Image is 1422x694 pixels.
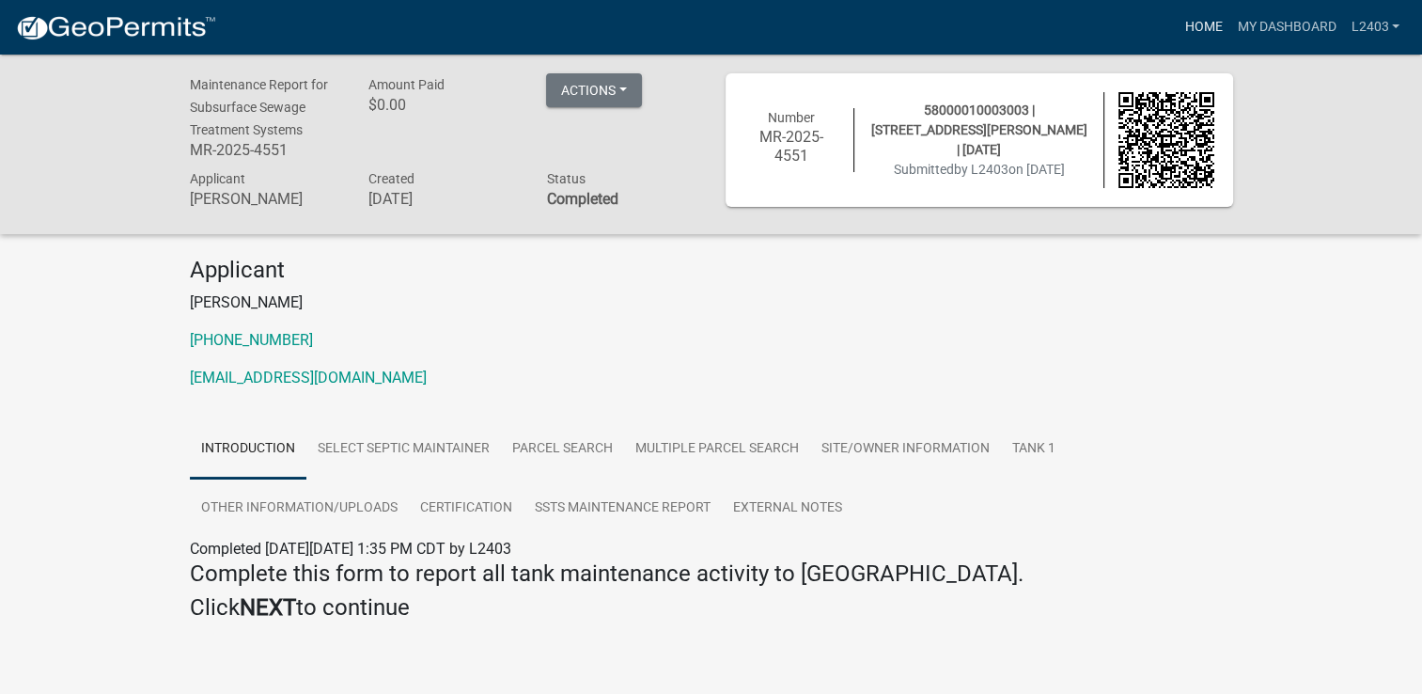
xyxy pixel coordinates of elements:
[190,540,511,558] span: Completed [DATE][DATE] 1:35 PM CDT by L2403
[501,419,624,480] a: Parcel search
[894,162,1065,177] span: Submitted on [DATE]
[190,190,340,208] h6: [PERSON_NAME]
[546,171,585,186] span: Status
[306,419,501,480] a: Select Septic Maintainer
[190,77,328,137] span: Maintenance Report for Subsurface Sewage Treatment Systems
[367,96,518,114] h6: $0.00
[523,479,722,539] a: SSTS Maintenance Report
[190,369,427,386] a: [EMAIL_ADDRESS][DOMAIN_NAME]
[546,190,617,208] strong: Completed
[190,419,306,480] a: Introduction
[546,73,642,107] button: Actions
[190,171,245,186] span: Applicant
[190,141,340,159] h6: MR-2025-4551
[1177,9,1229,45] a: Home
[768,110,815,125] span: Number
[1229,9,1343,45] a: My Dashboard
[367,77,444,92] span: Amount Paid
[871,103,1087,157] span: 58000010003003 | [STREET_ADDRESS][PERSON_NAME] | [DATE]
[190,331,313,349] a: [PHONE_NUMBER]
[810,419,1001,480] a: Site/Owner Information
[190,257,1233,284] h4: Applicant
[722,479,853,539] a: External Notes
[240,594,296,621] strong: NEXT
[367,190,518,208] h6: [DATE]
[190,560,1233,588] h4: Complete this form to report all tank maintenance activity to [GEOGRAPHIC_DATA].
[1001,419,1067,480] a: Tank 1
[1118,92,1214,188] img: QR code
[190,594,1233,622] h4: Click to continue
[409,479,523,539] a: Certification
[190,292,1233,314] p: [PERSON_NAME]
[744,128,840,164] h6: MR-2025-4551
[624,419,810,480] a: Multiple Parcel Search
[190,479,409,539] a: Other Information/Uploads
[1343,9,1407,45] a: L2403
[367,171,414,186] span: Created
[954,162,1008,177] span: by L2403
